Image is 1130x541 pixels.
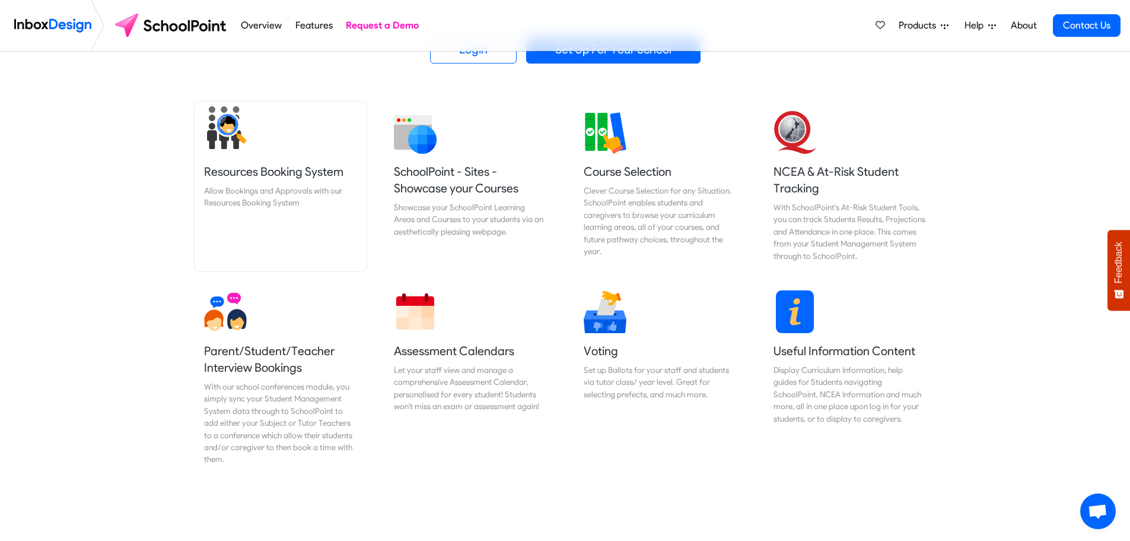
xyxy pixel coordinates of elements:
[204,106,247,149] img: 2022_01_17_icon_student_search.svg
[574,281,746,475] a: Voting Set up Ballots for your staff and students via tutor class/ year level. Great for selectin...
[774,364,927,425] div: Display Curriculum Information, help guides for Students navigating SchoolPoint, NCEA Information...
[584,163,737,180] h5: Course Selection
[764,281,936,475] a: Useful Information Content Display Curriculum Information, help guides for Students navigating Sc...
[394,364,547,413] div: Let your staff view and manage a comprehensive Assessment Calendar, personalised for every studen...
[774,290,816,333] img: 2022_01_13_icon_information.svg
[195,102,367,271] a: Resources Booking System Allow Bookings and Approvals with our Resources Booking System
[774,343,927,359] h5: Useful Information Content
[764,102,936,271] a: NCEA & At-Risk Student Tracking With SchoolPoint's At-Risk Student Tools, you can track Students ...
[584,364,737,400] div: Set up Ballots for your staff and students via tutor class/ year level. Great for selecting prefe...
[292,14,336,37] a: Features
[204,185,357,209] div: Allow Bookings and Approvals with our Resources Booking System
[343,14,422,37] a: Request a Demo
[584,185,737,257] div: Clever Course Selection for any Situation. SchoolPoint enables students and caregivers to browse ...
[394,343,547,359] h5: Assessment Calendars
[965,18,988,33] span: Help
[1007,14,1040,37] a: About
[109,11,234,40] img: schoolpoint logo
[584,343,737,359] h5: Voting
[894,14,953,37] a: Products
[394,201,547,238] div: Showcase your SchoolPoint Learning Areas and Courses to your students via an aesthetically pleasi...
[204,163,357,180] h5: Resources Booking System
[204,381,357,466] div: With our school conferences module, you simply sync your Student Management System data through t...
[574,102,746,271] a: Course Selection Clever Course Selection for any Situation. SchoolPoint enables students and care...
[394,163,547,197] h5: SchoolPoint - Sites - Showcase your Courses
[384,281,556,475] a: Assessment Calendars Let your staff view and manage a comprehensive Assessment Calendar, personal...
[960,14,1001,37] a: Help
[204,343,357,376] h5: Parent/Student/Teacher Interview Bookings
[1107,230,1130,311] button: Feedback - Show survey
[394,111,437,154] img: 2022_01_12_icon_website.svg
[204,290,247,333] img: 2022_01_13_icon_conversation.svg
[394,290,437,333] img: 2022_01_13_icon_calendar.svg
[774,111,816,154] img: 2022_01_13_icon_nzqa.svg
[899,18,941,33] span: Products
[774,163,927,197] h5: NCEA & At-Risk Student Tracking
[584,111,626,154] img: 2022_01_13_icon_course_selection.svg
[1113,242,1124,283] span: Feedback
[238,14,285,37] a: Overview
[384,102,556,271] a: SchoolPoint - Sites - Showcase your Courses Showcase your SchoolPoint Learning Areas and Courses ...
[584,290,626,333] img: 2022_01_17_icon_voting.svg
[195,281,367,475] a: Parent/Student/Teacher Interview Bookings With our school conferences module, you simply sync you...
[774,201,927,262] div: With SchoolPoint's At-Risk Student Tools, you can track Students Results, Projections and Attenda...
[1080,493,1116,529] a: Open chat
[1053,14,1121,37] a: Contact Us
